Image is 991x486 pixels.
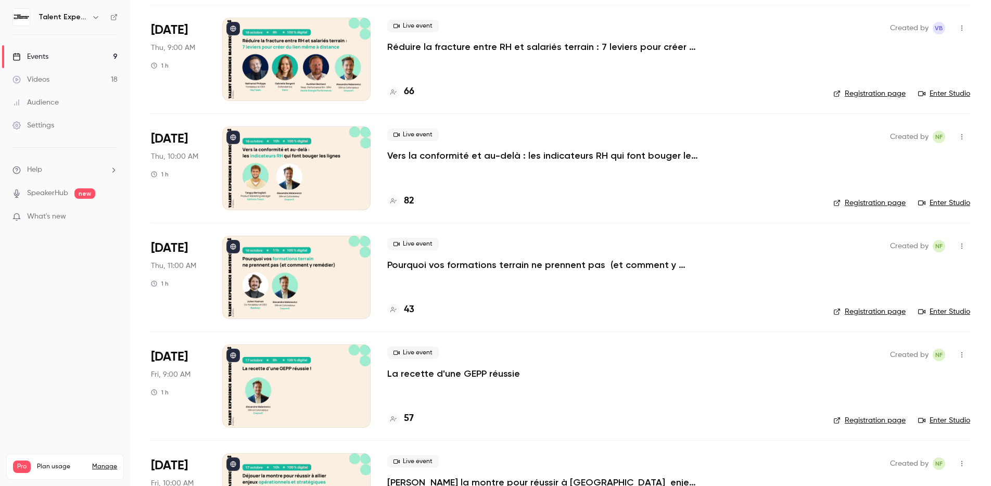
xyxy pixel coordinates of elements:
[918,88,970,99] a: Enter Studio
[151,236,206,319] div: Oct 16 Thu, 11:00 AM (Europe/Paris)
[387,455,439,468] span: Live event
[151,22,188,39] span: [DATE]
[933,240,945,252] span: Noémie Forcella
[151,261,196,271] span: Thu, 11:00 AM
[404,85,414,99] h4: 66
[74,188,95,199] span: new
[151,349,188,365] span: [DATE]
[27,164,42,175] span: Help
[918,415,970,426] a: Enter Studio
[151,43,195,53] span: Thu, 9:00 AM
[387,259,700,271] a: Pourquoi vos formations terrain ne prennent pas (et comment y remédier)
[933,349,945,361] span: Noémie Forcella
[890,240,929,252] span: Created by
[39,12,87,22] h6: Talent Experience Masterclass
[387,303,414,317] a: 43
[890,131,929,143] span: Created by
[151,170,169,178] div: 1 h
[387,129,439,141] span: Live event
[151,61,169,70] div: 1 h
[37,463,86,471] span: Plan usage
[151,151,198,162] span: Thu, 10:00 AM
[890,22,929,34] span: Created by
[833,198,906,208] a: Registration page
[151,388,169,397] div: 1 h
[387,194,414,208] a: 82
[151,240,188,257] span: [DATE]
[387,238,439,250] span: Live event
[151,126,206,210] div: Oct 16 Thu, 10:00 AM (Europe/Paris)
[935,349,943,361] span: NF
[151,369,190,380] span: Fri, 9:00 AM
[935,240,943,252] span: NF
[387,20,439,32] span: Live event
[933,131,945,143] span: Noémie Forcella
[151,131,188,147] span: [DATE]
[27,211,66,222] span: What's new
[12,120,54,131] div: Settings
[387,85,414,99] a: 66
[404,194,414,208] h4: 82
[918,198,970,208] a: Enter Studio
[151,344,206,428] div: Oct 17 Fri, 9:00 AM (Europe/Paris)
[151,457,188,474] span: [DATE]
[151,18,206,101] div: Oct 16 Thu, 9:00 AM (Europe/Paris)
[833,415,906,426] a: Registration page
[151,279,169,288] div: 1 h
[404,412,414,426] h4: 57
[27,188,68,199] a: SpeakerHub
[387,367,520,380] a: La recette d'une GEPP réussie
[933,457,945,470] span: Noémie Forcella
[12,52,48,62] div: Events
[13,461,31,473] span: Pro
[404,303,414,317] h4: 43
[12,164,118,175] li: help-dropdown-opener
[918,306,970,317] a: Enter Studio
[105,212,118,222] iframe: Noticeable Trigger
[935,457,943,470] span: NF
[387,41,700,53] a: Réduire la fracture entre RH et salariés terrain : 7 leviers pour créer du lien même à distance
[12,74,49,85] div: Videos
[833,306,906,317] a: Registration page
[387,347,439,359] span: Live event
[890,457,929,470] span: Created by
[387,412,414,426] a: 57
[833,88,906,99] a: Registration page
[935,131,943,143] span: NF
[890,349,929,361] span: Created by
[92,463,117,471] a: Manage
[12,97,59,108] div: Audience
[933,22,945,34] span: Victoire Baba
[387,149,700,162] a: Vers la conformité et au-delà : les indicateurs RH qui font bouger les lignes
[935,22,943,34] span: VB
[13,9,30,25] img: Talent Experience Masterclass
